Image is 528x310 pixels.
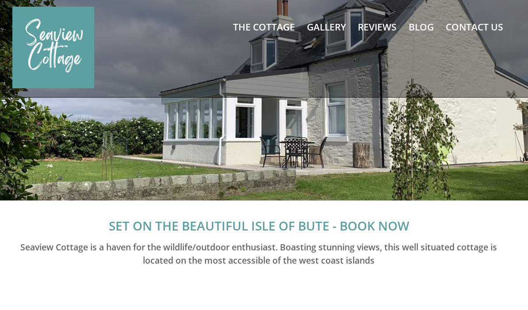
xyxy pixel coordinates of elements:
h1: SET ON THE BEAUTIFUL ISLE OF BUTE - BOOK NOW [18,217,500,234]
a: The Cottage [233,21,295,33]
a: Contact Us [446,21,503,33]
img: Seaview Cottage [12,7,94,88]
a: Gallery [307,21,346,33]
a: Reviews [358,21,397,33]
h2: Seaview Cottage is a haven for the wildlife/outdoor enthusiast. Boasting stunning views, this wel... [18,241,500,267]
a: Blog [409,21,434,33]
